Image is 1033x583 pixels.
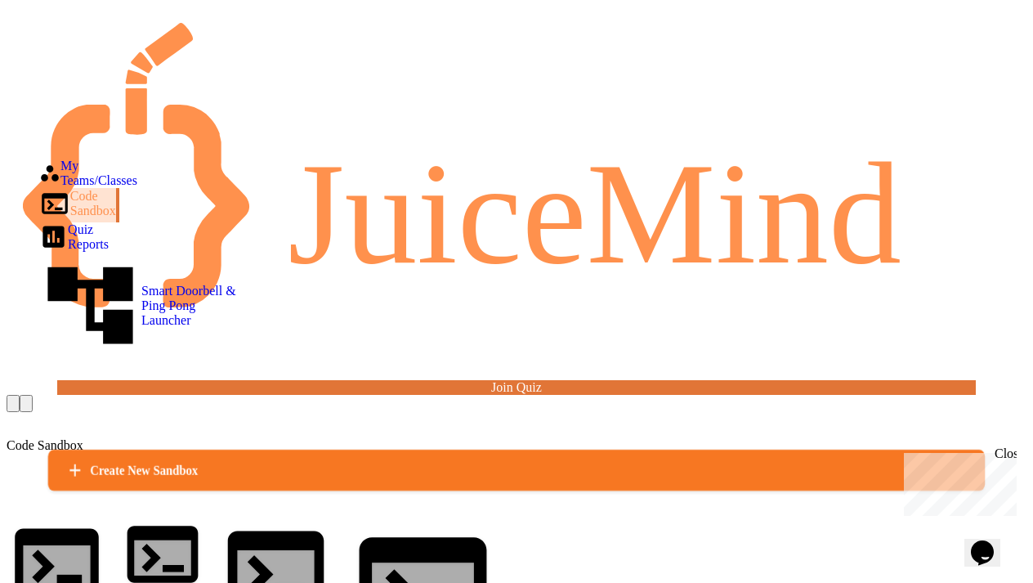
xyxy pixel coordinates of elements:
img: logo-orange.svg [23,23,1010,307]
iframe: chat widget [964,518,1017,567]
a: Create New Sandbox [48,450,986,491]
a: Quiz Reports [39,222,109,255]
a: My Teams/Classes [39,159,137,188]
div: My Notifications [7,395,20,412]
div: Quiz Reports [39,222,109,252]
iframe: chat widget [897,446,1017,516]
div: My Account [20,395,33,412]
div: Code Sandbox [39,188,116,219]
div: Chat with us now!Close [7,7,113,104]
a: Join Quiz [57,380,975,395]
a: Smart Doorbell & Ping Pong Launcher [39,254,244,360]
div: Smart Doorbell & Ping Pong Launcher [39,254,244,357]
div: Code Sandbox [7,438,1026,453]
a: Code Sandbox [39,188,119,222]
